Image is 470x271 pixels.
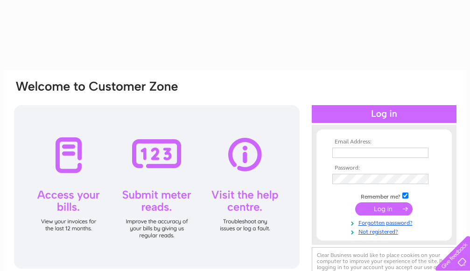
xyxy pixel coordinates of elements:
th: Password: [330,165,438,171]
a: Forgotten password? [332,218,438,227]
th: Email Address: [330,139,438,145]
a: Not registered? [332,227,438,235]
input: Submit [355,202,413,215]
td: Remember me? [330,191,438,200]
